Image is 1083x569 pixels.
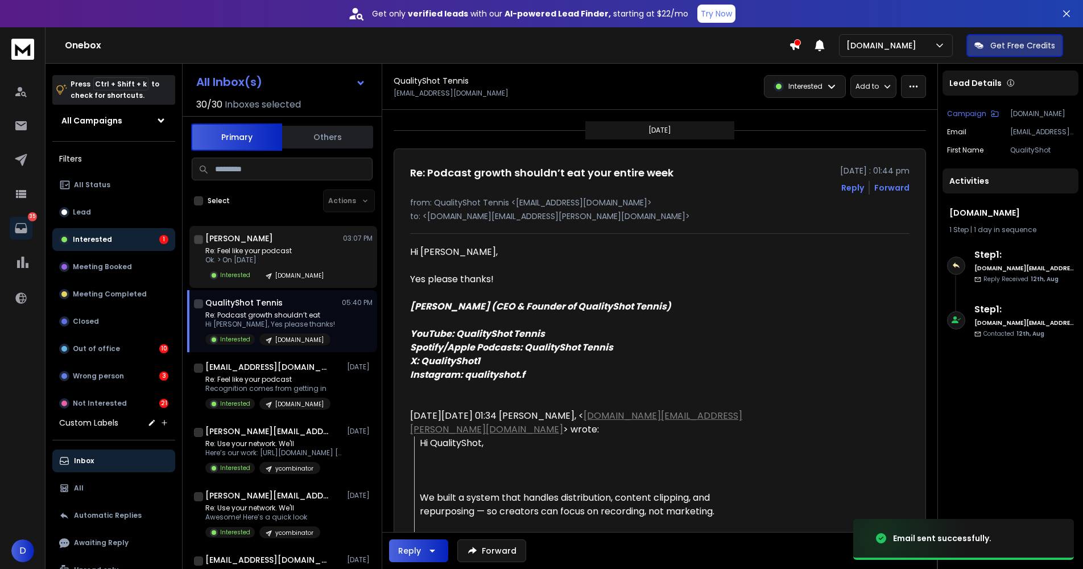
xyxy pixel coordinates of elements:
h1: [EMAIL_ADDRESS][DOMAIN_NAME] [205,361,330,373]
span: 1 day in sequence [974,225,1036,234]
p: from: QualityShot Tennis <[EMAIL_ADDRESS][DOMAIN_NAME]> [410,197,910,208]
p: [DOMAIN_NAME] [275,271,324,280]
p: Out of office [73,344,120,353]
p: Meeting Booked [73,262,132,271]
p: [EMAIL_ADDRESS][DOMAIN_NAME] [1010,127,1074,137]
h6: Step 1 : [974,303,1074,316]
p: Add to [855,82,879,91]
label: Select [208,196,230,205]
p: [DOMAIN_NAME] [275,400,324,409]
p: Re: Feel like your podcast [205,375,330,384]
p: Automatic Replies [74,511,142,520]
h3: Custom Labels [59,417,118,428]
span: 12th, Aug [1016,329,1044,338]
p: 03:07 PM [343,234,373,243]
div: 3 [159,372,168,381]
div: | [949,225,1072,234]
p: Try Now [701,8,732,19]
p: Hi [PERSON_NAME], Yes please thanks! [205,320,335,329]
p: Closed [73,317,99,326]
h1: [PERSON_NAME][EMAIL_ADDRESS] [205,426,330,437]
button: Inbox [52,450,175,472]
p: ycombinator [275,529,313,537]
p: Campaign [947,109,986,118]
p: First Name [947,146,983,155]
button: All Inbox(s) [187,71,375,93]
h6: [DOMAIN_NAME][EMAIL_ADDRESS][PERSON_NAME][DOMAIN_NAME] [974,264,1074,273]
p: Interested [220,335,250,344]
p: Re: Podcast growth shouldn’t eat [205,311,335,320]
i: Spotify/Apple Podcasts: QualityShot Tennis [410,341,613,354]
div: 1 [159,235,168,244]
h1: QualityShot Tennis [394,75,469,86]
button: Meeting Completed [52,283,175,306]
h1: [EMAIL_ADDRESS][DOMAIN_NAME] [205,554,330,566]
button: Others [282,125,373,150]
span: 12th, Aug [1031,275,1059,283]
p: 35 [28,212,37,221]
p: Reply Received [983,275,1059,283]
p: Not Interested [73,399,127,408]
p: Get Free Credits [990,40,1055,51]
p: [DATE] [347,555,373,564]
button: Closed [52,310,175,333]
div: [DATE][DATE] 01:34 [PERSON_NAME], < > wrote: [410,409,742,436]
span: Ctrl + Shift + k [93,77,148,90]
button: Try Now [697,5,735,23]
h1: [PERSON_NAME] [205,233,273,244]
h1: Onebox [65,39,789,52]
img: logo [11,39,34,60]
button: Awaiting Reply [52,531,175,554]
button: Reply [389,539,448,562]
div: Hi [PERSON_NAME], [410,245,742,259]
button: All Status [52,174,175,196]
button: Out of office10 [52,337,175,360]
p: Recognition comes from getting in [205,384,330,393]
p: Contacted [983,329,1044,338]
h3: Filters [52,151,175,167]
a: [DOMAIN_NAME][EMAIL_ADDRESS][PERSON_NAME][DOMAIN_NAME] [410,409,742,436]
h6: Step 1 : [974,248,1074,262]
div: Activities [943,168,1078,193]
p: Interested [788,82,822,91]
button: Campaign [947,109,999,118]
h1: Re: Podcast growth shouldn’t eat your entire week [410,165,673,181]
a: 35 [10,217,32,240]
span: 30 / 30 [196,98,222,112]
p: [DATE] [347,362,373,372]
div: Yes please thanks! [410,273,742,286]
p: Awesome! Here’s a quick look [205,513,320,522]
p: Wrong person [73,372,124,381]
button: All Campaigns [52,109,175,132]
button: Primary [191,123,282,151]
p: Interested [220,271,250,279]
p: Awaiting Reply [74,538,129,547]
i: YouTube: QualityShot Tennis [410,327,545,340]
button: Not Interested21 [52,392,175,415]
h1: [DOMAIN_NAME] [949,207,1072,218]
div: Email sent successfully. [893,533,991,544]
p: Here’s our work: [URL][DOMAIN_NAME] [[URL][DOMAIN_NAME]] If you [205,448,342,457]
span: 1 Step [949,225,969,234]
button: All [52,477,175,500]
p: ycombinator [275,464,313,473]
strong: AI-powered Lead Finder, [505,8,611,19]
div: 10 [159,344,168,353]
p: Ok. > On [DATE] [205,255,330,265]
button: Get Free Credits [966,34,1063,57]
p: Inbox [74,456,94,465]
p: All [74,484,84,493]
p: Re: Use your network. We'll [205,504,320,513]
button: D [11,539,34,562]
p: Press to check for shortcuts. [71,79,159,101]
button: Lead [52,201,175,224]
button: Interested1 [52,228,175,251]
div: Reply [398,545,421,556]
p: [DATE] [347,491,373,500]
p: Interested [73,235,112,244]
p: 05:40 PM [342,298,373,307]
p: Get only with our starting at $22/mo [372,8,688,19]
p: Interested [220,399,250,408]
